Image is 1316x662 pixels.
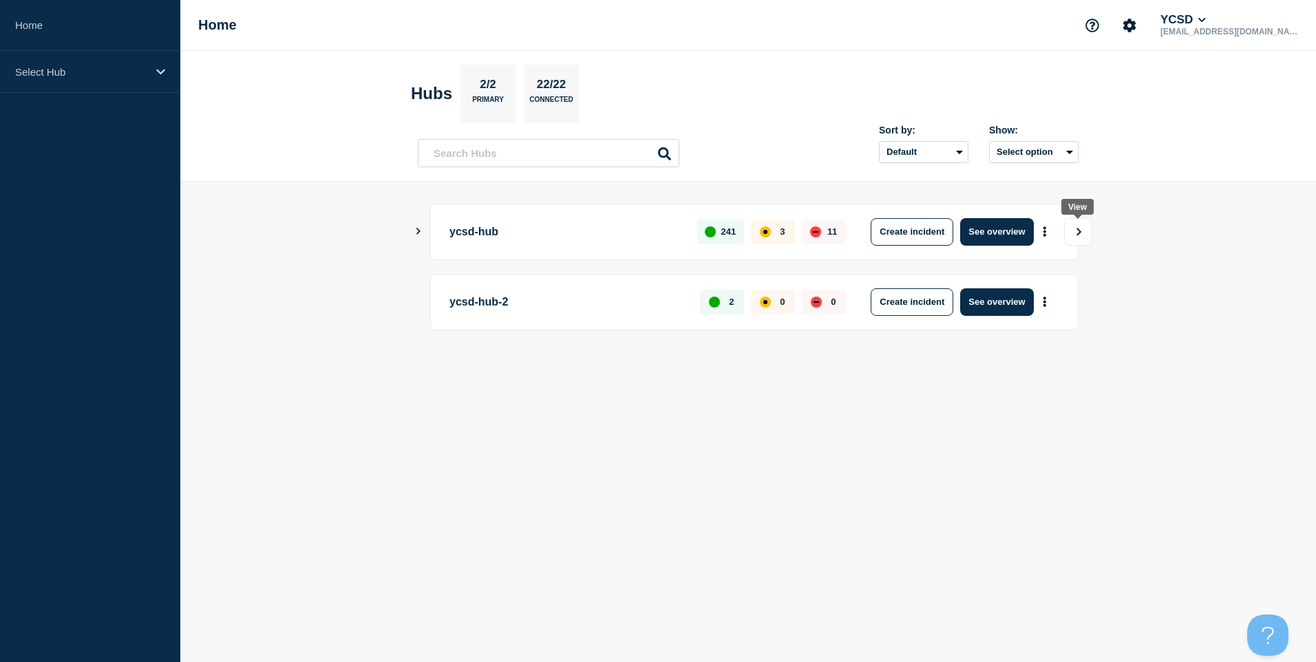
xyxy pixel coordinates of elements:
p: 0 [780,297,785,307]
div: down [811,297,822,308]
p: Select Hub [15,66,147,78]
div: affected [760,297,771,308]
p: 3 [780,226,785,237]
button: Create incident [871,288,953,316]
button: See overview [960,288,1033,316]
p: ycsd-hub [449,218,681,246]
button: Select option [989,141,1079,163]
p: Primary [472,96,504,110]
button: View [1064,218,1092,246]
input: Search Hubs [418,139,679,167]
button: Account settings [1115,11,1144,40]
p: 0 [831,297,836,307]
p: 11 [827,226,837,237]
button: Support [1078,11,1107,40]
div: affected [760,226,771,237]
div: up [709,297,720,308]
button: More actions [1036,289,1054,314]
div: View [1068,202,1087,212]
p: Connected [529,96,573,110]
iframe: Help Scout Beacon - Open [1247,615,1288,656]
select: Sort by [879,141,968,163]
p: 2/2 [475,78,502,96]
p: 2 [729,297,734,307]
p: [EMAIL_ADDRESS][DOMAIN_NAME] [1158,27,1301,36]
div: up [705,226,716,237]
button: Create incident [871,218,953,246]
button: See overview [960,218,1033,246]
p: ycsd-hub-2 [449,288,684,316]
h1: Home [198,17,237,33]
div: down [810,226,821,237]
h2: Hubs [411,84,452,103]
button: More actions [1036,219,1054,244]
div: Sort by: [879,125,968,136]
button: Show Connected Hubs [415,226,422,237]
p: 22/22 [531,78,571,96]
button: YCSD [1158,13,1209,27]
div: Show: [989,125,1079,136]
p: 241 [721,226,736,237]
